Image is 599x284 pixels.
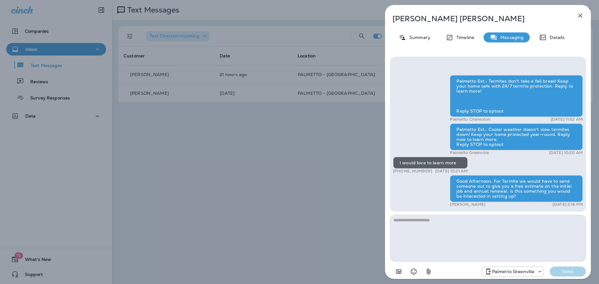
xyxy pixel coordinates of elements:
[453,35,474,40] p: Timeline
[482,268,543,275] div: +1 (864) 385-1074
[492,269,535,274] p: Palmetto Greenville
[450,75,583,117] div: Palmetto Ext.: Termites don't take a fall break! Keep your home safe with 24/7 termite protection...
[392,265,405,278] button: Add in a premade template
[497,35,524,40] p: Messaging
[392,14,563,23] p: [PERSON_NAME] [PERSON_NAME]
[450,150,489,155] p: Palmetto Greenville
[407,265,420,278] button: Select an emoji
[450,117,490,122] p: Palmetto Charleston
[450,202,485,207] p: [PERSON_NAME]
[549,150,583,155] p: [DATE] 10:20 AM
[450,123,583,150] div: Palmetto Ext.: Cooler weather doesn't slow termites down! Keep your home protected year-round. Re...
[406,35,430,40] p: Summary
[547,35,565,40] p: Details
[435,169,468,174] p: [DATE] 10:21 AM
[393,157,468,169] div: I would love to learn more
[553,202,583,207] p: [DATE] 2:16 PM
[393,169,432,174] p: [PHONE_NUMBER]
[551,117,583,122] p: [DATE] 11:52 AM
[450,175,583,202] div: Good Afternoon, For Termite we would have to send someone out to give you a free estimate on the ...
